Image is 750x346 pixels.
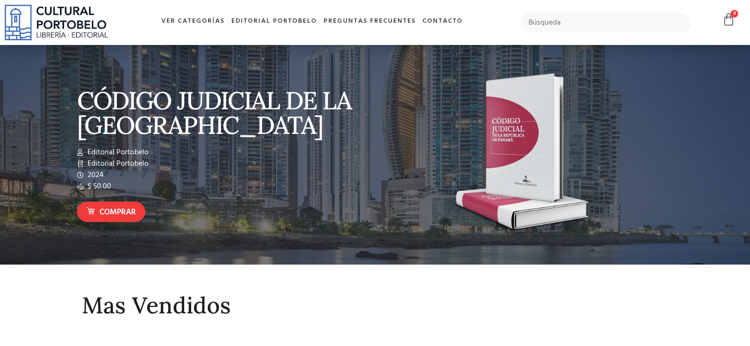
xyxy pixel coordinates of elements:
a: Contacto [419,11,466,32]
span: 0 [731,10,738,18]
h2: Mas Vendidos [82,293,669,318]
a: 0 [722,13,735,27]
input: Búsqueda [521,13,690,33]
a: Ver Categorías [158,11,228,32]
span: Editorial Portobelo [85,158,149,169]
a: Editorial Portobelo [228,11,320,32]
p: CÓDIGO JUDICIAL DE LA [GEOGRAPHIC_DATA] [77,88,371,137]
span: 2024 [85,169,104,181]
span: Comprar [99,206,136,219]
a: Preguntas frecuentes [320,11,419,32]
a: Comprar [77,202,145,222]
span: Editorial Portobelo [85,147,149,158]
span: $ 50.00 [85,181,111,192]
